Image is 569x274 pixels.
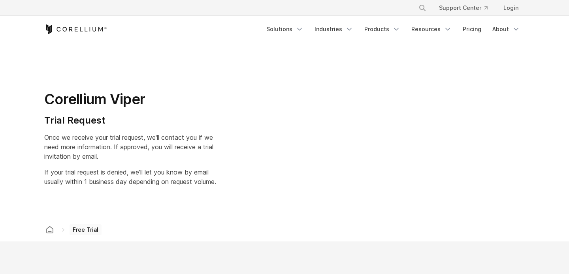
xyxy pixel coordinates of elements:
a: Solutions [262,22,308,36]
a: Industries [310,22,358,36]
a: Corellium home [43,224,57,235]
span: Free Trial [70,224,102,235]
a: Corellium Home [44,24,107,34]
button: Search [415,1,430,15]
a: Login [497,1,525,15]
a: About [488,22,525,36]
div: Navigation Menu [262,22,525,36]
a: Products [360,22,405,36]
h1: Corellium Viper [44,90,216,108]
div: Navigation Menu [409,1,525,15]
span: Once we receive your trial request, we'll contact you if we need more information. If approved, y... [44,133,213,160]
span: If your trial request is denied, we'll let you know by email usually within 1 business day depend... [44,168,216,186]
h4: Trial Request [44,114,216,126]
a: Resources [407,22,456,36]
a: Support Center [433,1,494,15]
a: Pricing [458,22,486,36]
